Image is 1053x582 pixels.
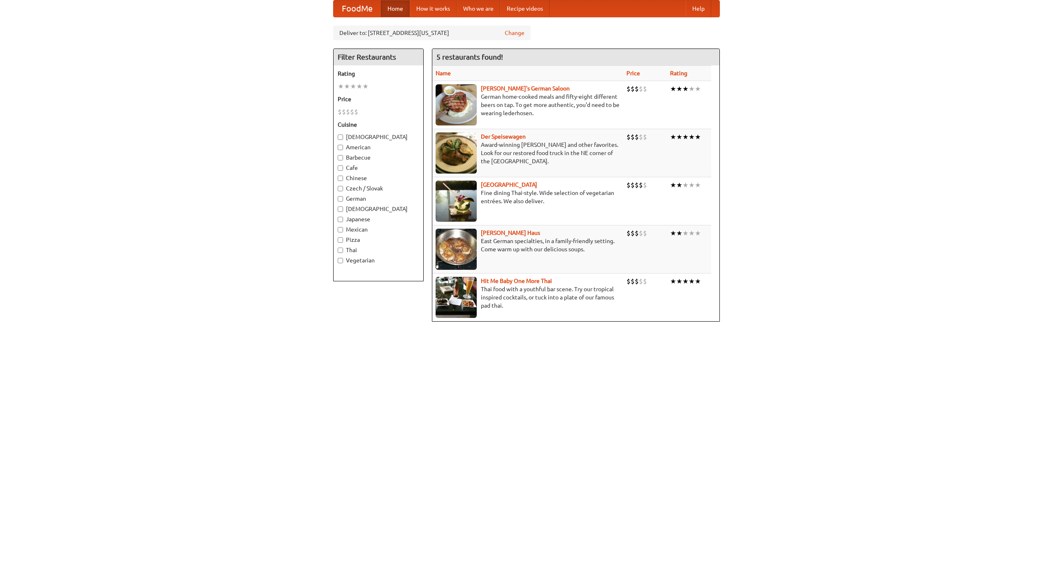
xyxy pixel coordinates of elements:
li: ★ [676,181,682,190]
label: Barbecue [338,153,419,162]
li: $ [631,277,635,286]
input: Vegetarian [338,258,343,263]
li: $ [631,132,635,141]
li: $ [635,84,639,93]
li: $ [639,84,643,93]
input: Mexican [338,227,343,232]
li: $ [643,277,647,286]
img: speisewagen.jpg [436,132,477,174]
input: Japanese [338,217,343,222]
img: satay.jpg [436,181,477,222]
li: $ [643,181,647,190]
a: [PERSON_NAME]'s German Saloon [481,85,570,92]
a: Price [626,70,640,77]
li: ★ [670,181,676,190]
a: Name [436,70,451,77]
input: American [338,145,343,150]
li: $ [639,181,643,190]
li: $ [354,107,358,116]
li: ★ [682,277,689,286]
li: ★ [350,82,356,91]
li: ★ [344,82,350,91]
li: $ [643,132,647,141]
img: babythai.jpg [436,277,477,318]
li: $ [639,277,643,286]
li: ★ [682,132,689,141]
label: German [338,195,419,203]
label: Vegetarian [338,256,419,264]
div: Deliver to: [STREET_ADDRESS][US_STATE] [333,26,531,40]
li: $ [639,132,643,141]
ng-pluralize: 5 restaurants found! [436,53,503,61]
input: Barbecue [338,155,343,160]
a: Hit Me Baby One More Thai [481,278,552,284]
li: ★ [695,84,701,93]
a: Recipe videos [500,0,550,17]
input: Cafe [338,165,343,171]
label: Japanese [338,215,419,223]
a: How it works [410,0,457,17]
p: Fine dining Thai-style. Wide selection of vegetarian entrées. We also deliver. [436,189,620,205]
a: Rating [670,70,687,77]
li: $ [631,181,635,190]
p: East German specialties, in a family-friendly setting. Come warm up with our delicious soups. [436,237,620,253]
label: Pizza [338,236,419,244]
label: Czech / Slovak [338,184,419,192]
li: $ [346,107,350,116]
li: $ [635,181,639,190]
label: Cafe [338,164,419,172]
li: ★ [695,277,701,286]
a: Who we are [457,0,500,17]
a: Change [505,29,524,37]
a: [PERSON_NAME] Haus [481,230,540,236]
li: ★ [338,82,344,91]
li: ★ [670,229,676,238]
li: ★ [689,132,695,141]
li: ★ [676,84,682,93]
label: American [338,143,419,151]
img: kohlhaus.jpg [436,229,477,270]
a: [GEOGRAPHIC_DATA] [481,181,537,188]
li: ★ [695,181,701,190]
input: Thai [338,248,343,253]
li: $ [643,229,647,238]
li: $ [635,229,639,238]
li: ★ [676,229,682,238]
li: $ [635,132,639,141]
a: FoodMe [334,0,381,17]
li: $ [350,107,354,116]
label: [DEMOGRAPHIC_DATA] [338,205,419,213]
input: Chinese [338,176,343,181]
p: Award-winning [PERSON_NAME] and other favorites. Look for our restored food truck in the NE corne... [436,141,620,165]
li: $ [626,229,631,238]
li: ★ [670,84,676,93]
h5: Cuisine [338,121,419,129]
li: $ [635,277,639,286]
a: Home [381,0,410,17]
p: German home-cooked meals and fifty-eight different beers on tap. To get more authentic, you'd nee... [436,93,620,117]
li: ★ [689,229,695,238]
a: Der Speisewagen [481,133,526,140]
li: ★ [682,229,689,238]
li: ★ [689,277,695,286]
li: ★ [356,82,362,91]
li: $ [639,229,643,238]
li: ★ [670,277,676,286]
input: Czech / Slovak [338,186,343,191]
li: ★ [682,181,689,190]
li: $ [631,84,635,93]
p: Thai food with a youthful bar scene. Try our tropical inspired cocktails, or tuck into a plate of... [436,285,620,310]
li: ★ [676,277,682,286]
li: ★ [689,181,695,190]
li: $ [626,181,631,190]
label: Mexican [338,225,419,234]
li: $ [342,107,346,116]
li: ★ [670,132,676,141]
label: Thai [338,246,419,254]
input: [DEMOGRAPHIC_DATA] [338,206,343,212]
